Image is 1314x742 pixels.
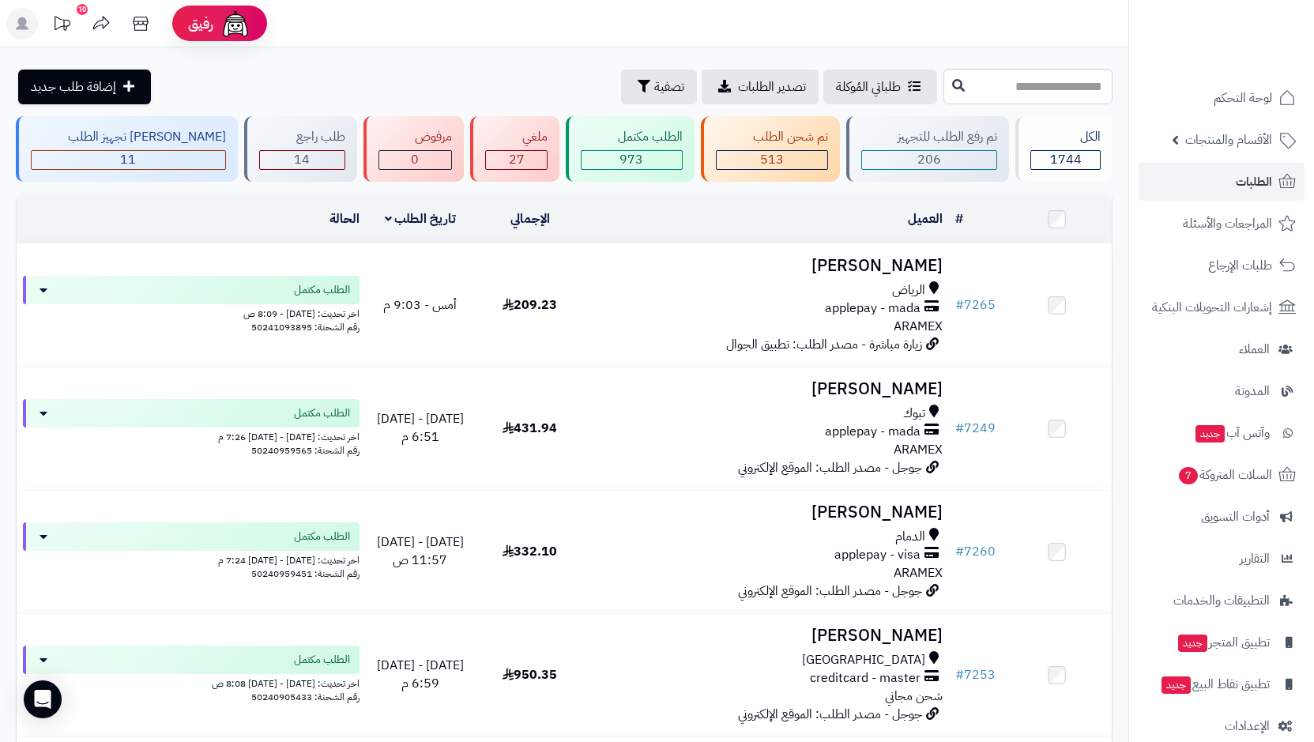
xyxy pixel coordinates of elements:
[825,299,921,318] span: applepay - mada
[738,458,922,477] span: جوجل - مصدر الطلب: الموقع الإلكتروني
[894,317,943,336] span: ARAMEX
[738,582,922,601] span: جوجل - مصدر الطلب: الموقع الإلكتروني
[591,380,943,398] h3: [PERSON_NAME]
[1214,87,1272,109] span: لوحة التحكم
[955,542,964,561] span: #
[823,70,937,104] a: طلباتي المُوكلة
[1236,171,1272,193] span: الطلبات
[1177,464,1272,486] span: السلات المتروكة
[1162,676,1191,694] span: جديد
[509,150,525,169] span: 27
[1139,205,1305,243] a: المراجعات والأسئلة
[32,151,225,169] div: 11
[738,77,806,96] span: تصدير الطلبات
[24,680,62,718] div: Open Intercom Messenger
[1139,665,1305,703] a: تطبيق نقاط البيعجديد
[1240,548,1270,570] span: التقارير
[251,567,360,581] span: رقم الشحنة: 50240959451
[862,151,997,169] div: 206
[379,151,452,169] div: 0
[1030,128,1101,146] div: الكل
[843,116,1013,182] a: تم رفع الطلب للتجهيز 206
[1207,43,1299,76] img: logo-2.png
[1160,673,1270,695] span: تطبيق نقاط البيع
[18,70,151,104] a: إضافة طلب جديد
[220,8,251,40] img: ai-face.png
[955,665,996,684] a: #7253
[917,150,941,169] span: 206
[1139,582,1305,620] a: التطبيقات والخدمات
[1173,589,1270,612] span: التطبيقات والخدمات
[621,70,697,104] button: تصفية
[1239,338,1270,360] span: العملاء
[377,409,464,446] span: [DATE] - [DATE] 6:51 م
[955,419,964,438] span: #
[360,116,468,182] a: مرفوض 0
[1139,79,1305,117] a: لوحة التحكم
[836,77,901,96] span: طلباتي المُوكلة
[1139,247,1305,284] a: طلبات الإرجاع
[1208,254,1272,277] span: طلبات الإرجاع
[31,128,226,146] div: [PERSON_NAME] تجهيز الطلب
[1185,129,1272,151] span: الأقسام والمنتجات
[738,705,922,724] span: جوجل - مصدر الطلب: الموقع الإلكتروني
[260,151,345,169] div: 14
[329,209,360,228] a: الحالة
[894,440,943,459] span: ARAMEX
[23,551,360,567] div: اخر تحديث: [DATE] - [DATE] 7:24 م
[1235,380,1270,402] span: المدونة
[1201,506,1270,528] span: أدوات التسويق
[955,419,996,438] a: #7249
[955,542,996,561] a: #7260
[1177,631,1270,653] span: تطبيق المتجر
[385,209,457,228] a: تاريخ الطلب
[802,651,925,669] span: [GEOGRAPHIC_DATA]
[810,669,921,687] span: creditcard - master
[654,77,684,96] span: تصفية
[698,116,843,182] a: تم شحن الطلب 513
[467,116,563,182] a: ملغي 27
[23,304,360,321] div: اخر تحديث: [DATE] - 8:09 ص
[1179,467,1198,484] span: 7
[892,281,925,299] span: الرياض
[294,282,350,298] span: الطلب مكتمل
[834,546,921,564] span: applepay - visa
[591,503,943,522] h3: [PERSON_NAME]
[1139,288,1305,326] a: إشعارات التحويلات البنكية
[760,150,784,169] span: 513
[77,4,88,15] div: 10
[895,528,925,546] span: الدمام
[294,529,350,544] span: الطلب مكتمل
[503,296,557,315] span: 209.23
[1194,422,1270,444] span: وآتس آب
[861,128,998,146] div: تم رفع الطلب للتجهيز
[1139,372,1305,410] a: المدونة
[188,14,213,33] span: رفيق
[702,70,819,104] a: تصدير الطلبات
[1139,540,1305,578] a: التقارير
[726,335,922,354] span: زيارة مباشرة - مصدر الطلب: تطبيق الجوال
[503,542,557,561] span: 332.10
[717,151,827,169] div: 513
[411,150,419,169] span: 0
[510,209,550,228] a: الإجمالي
[485,128,548,146] div: ملغي
[1195,425,1225,443] span: جديد
[486,151,547,169] div: 27
[294,652,350,668] span: الطلب مكتمل
[503,665,557,684] span: 950.35
[1152,296,1272,318] span: إشعارات التحويلات البنكية
[23,674,360,691] div: اخر تحديث: [DATE] - [DATE] 8:08 ص
[1225,715,1270,737] span: الإعدادات
[903,405,925,423] span: تبوك
[294,150,310,169] span: 14
[1012,116,1116,182] a: الكل1744
[619,150,643,169] span: 973
[383,296,457,315] span: أمس - 9:03 م
[582,151,682,169] div: 973
[591,627,943,645] h3: [PERSON_NAME]
[251,690,360,704] span: رقم الشحنة: 50240905433
[563,116,698,182] a: الطلب مكتمل 973
[955,209,963,228] a: #
[716,128,828,146] div: تم شحن الطلب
